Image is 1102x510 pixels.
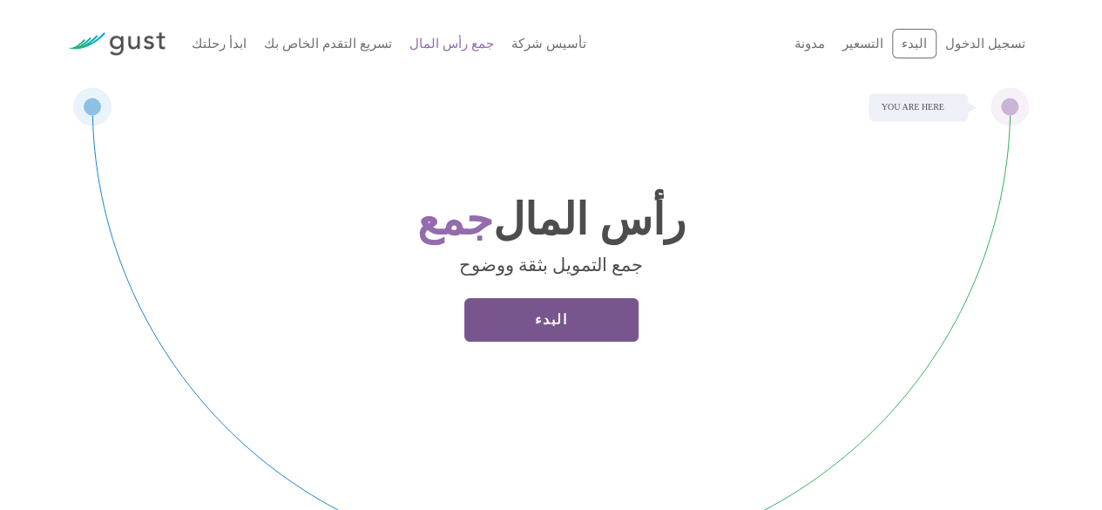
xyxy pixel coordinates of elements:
[459,255,643,276] font: جمع التمويل بثقة ووضوح
[192,36,247,51] a: ابدأ رحلتك
[945,36,1025,51] a: تسجيل الدخول
[417,195,493,247] font: جمع
[842,36,883,51] a: التسعير
[794,36,825,51] a: مدونة
[409,36,494,51] a: جمع رأس المال
[68,32,166,56] img: شعار العاصفة
[264,36,392,51] a: تسريع التقدم الخاص بك
[511,36,586,51] a: تأسيس شركة
[464,298,639,342] a: البدء
[535,311,568,329] font: البدء
[493,195,686,247] font: رأس المال
[902,36,927,51] font: البدء
[892,29,936,59] a: البدء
